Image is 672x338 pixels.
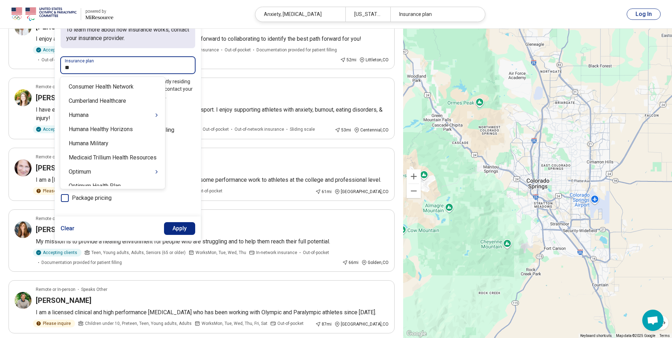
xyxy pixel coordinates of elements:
[60,179,165,193] div: Optimum Health Plan
[345,7,390,22] div: [US_STATE][GEOGRAPHIC_DATA], [GEOGRAPHIC_DATA]
[235,126,284,133] span: Out-of-network insurance
[255,7,345,22] div: Anxiety, [MEDICAL_DATA]
[225,47,251,53] span: Out-of-pocket
[196,249,246,256] span: Works Mon, Tue, Wed, Thu
[660,334,670,338] a: Terms (opens in new tab)
[36,295,91,305] h3: [PERSON_NAME]
[60,94,165,108] div: Cumberland Healthcare
[202,320,267,327] span: Works Mon, Tue, Wed, Thu, Fri, Sat
[290,126,315,133] span: Sliding scale
[33,187,75,195] div: Please inquire
[315,321,332,327] div: 87 mi
[256,47,337,53] span: Documentation provided for patient filling
[277,320,304,327] span: Out-of-pocket
[36,215,75,222] p: Remote or In-person
[164,222,196,235] button: Apply
[642,310,663,331] div: Open chat
[36,93,91,103] h3: [PERSON_NAME]
[81,286,107,293] span: Speaks Other
[354,127,389,133] div: Centennial , CO
[60,80,165,186] div: Suggestions
[407,169,421,184] button: Zoom in
[303,249,329,256] span: Out-of-pocket
[33,249,81,257] div: Accepting clients
[33,320,75,327] div: Please inquire
[60,151,165,165] div: Medicaid Trillium Health Resources
[41,259,122,266] span: Documentation provided for patient filling
[60,136,165,151] div: Humana Military
[616,334,655,338] span: Map data ©2025 Google
[203,126,229,133] span: Out-of-pocket
[60,122,165,136] div: Humana Healthy Horizons
[36,308,389,317] p: I am a licensed clinical and high performance [MEDICAL_DATA] who has been working with Olympic an...
[407,184,421,198] button: Zoom out
[334,188,389,195] div: [GEOGRAPHIC_DATA] , CO
[33,46,81,54] div: Accepting clients
[335,127,351,133] div: 53 mi
[390,7,480,22] div: Insurance plan
[196,188,222,194] span: Out-of-pocket
[36,154,75,160] p: Remote or In-person
[36,84,75,90] p: Remote or In-person
[85,320,192,327] span: Children under 10, Preteen, Teen, Young adults, Adults
[627,9,661,20] button: Log In
[36,225,91,235] h3: [PERSON_NAME]
[36,176,389,184] p: I am a [MEDICAL_DATA] who provides mental health services and some performance work to athletes a...
[72,194,112,202] span: Package pricing
[65,59,191,63] label: Insurance plan
[66,26,190,43] p: To learn more about how insurance works, contact your insurance provider.
[340,57,356,63] div: 52 mi
[359,57,389,63] div: Littleton , CO
[36,237,389,246] p: My mission is to provide a healing environment for people who are struggling and to help them rea...
[41,57,91,63] span: Out-of-network insurance
[33,125,81,133] div: Accepting clients
[61,222,75,235] button: Clear
[11,6,77,23] img: USOPC
[36,35,389,43] p: I enjoy approaching each client empathically and individually. I look forward to collaborating to...
[36,163,91,173] h3: [PERSON_NAME]
[60,165,165,179] div: Optimum
[315,188,332,195] div: 61 mi
[334,321,389,327] div: [GEOGRAPHIC_DATA] , CO
[91,249,186,256] span: Teen, Young adults, Adults, Seniors (65 or older)
[36,106,389,123] p: I have expertise in Olympic, Paralympic, professional, & collegiate sport. I enjoy supporting ath...
[60,108,165,122] div: Humana
[60,80,165,94] div: Consumer Health Network
[36,286,75,293] p: Remote or In-person
[256,249,297,256] span: In-network insurance
[342,259,358,266] div: 66 mi
[361,259,389,266] div: Golden , CO
[85,8,113,15] div: powered by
